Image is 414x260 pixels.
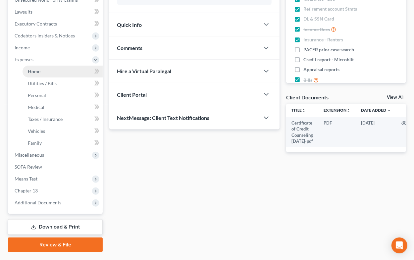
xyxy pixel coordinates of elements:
[303,36,343,43] span: Insurance - Renters
[286,94,329,101] div: Client Documents
[117,68,172,74] span: Hire a Virtual Paralegal
[15,188,38,193] span: Chapter 13
[391,237,407,253] div: Open Intercom Messenger
[361,108,391,113] a: Date Added expand_more
[15,9,32,15] span: Lawsuits
[28,128,45,134] span: Vehicles
[387,109,391,113] i: expand_more
[324,108,350,113] a: Extensionunfold_more
[15,200,61,205] span: Additional Documents
[117,22,142,28] span: Quick Info
[23,137,103,149] a: Family
[303,26,330,33] span: Income Docs
[15,21,57,26] span: Executory Contracts
[387,95,403,100] a: View All
[291,108,306,113] a: Titleunfold_more
[117,91,147,98] span: Client Portal
[9,161,103,173] a: SOFA Review
[9,18,103,30] a: Executory Contracts
[15,152,44,158] span: Miscellaneous
[9,6,103,18] a: Lawsuits
[303,66,339,73] span: Appraisal reports
[28,92,46,98] span: Personal
[8,219,103,235] a: Download & Print
[15,176,37,182] span: Means Test
[303,46,354,53] span: PACER prior case search
[23,125,103,137] a: Vehicles
[117,115,210,121] span: NextMessage: Client Text Notifications
[15,164,42,170] span: SOFA Review
[286,117,318,147] td: Certificate of Credit Counseling [DATE]-pdf
[303,6,357,12] span: Retirement account Stmts
[303,77,312,83] span: Bills
[28,140,42,146] span: Family
[356,117,396,147] td: [DATE]
[28,69,40,74] span: Home
[8,237,103,252] a: Review & File
[318,117,356,147] td: PDF
[302,109,306,113] i: unfold_more
[23,78,103,89] a: Utilities / Bills
[15,45,30,50] span: Income
[346,109,350,113] i: unfold_more
[28,116,63,122] span: Taxes / Insurance
[117,45,143,51] span: Comments
[23,89,103,101] a: Personal
[15,33,75,38] span: Codebtors Insiders & Notices
[23,101,103,113] a: Medical
[303,16,334,22] span: DL & SSN Card
[28,104,44,110] span: Medical
[15,57,33,62] span: Expenses
[303,56,354,63] span: Credit report - Microbilt
[28,80,57,86] span: Utilities / Bills
[23,66,103,78] a: Home
[23,113,103,125] a: Taxes / Insurance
